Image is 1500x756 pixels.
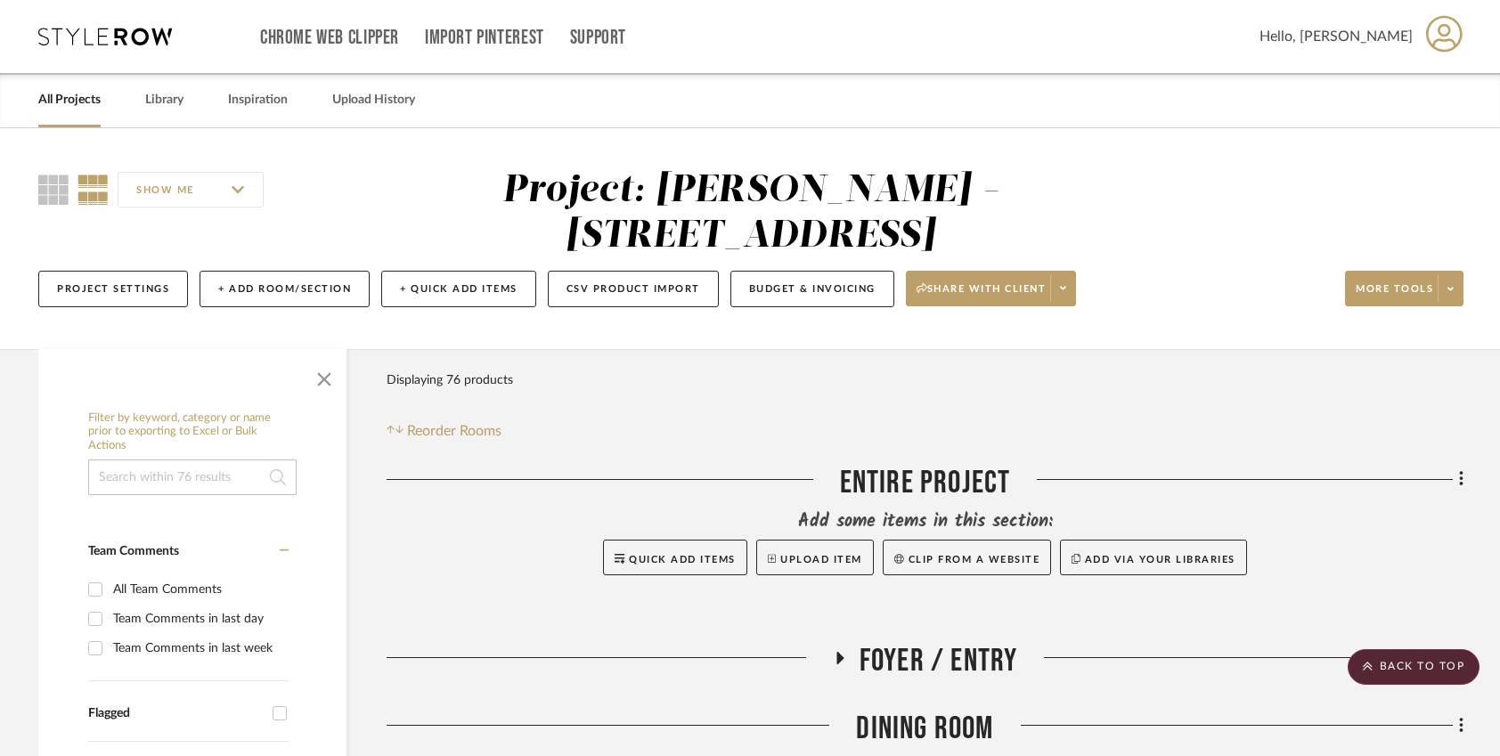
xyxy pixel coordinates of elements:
div: Add some items in this section: [387,509,1463,534]
button: Quick Add Items [603,540,747,575]
button: + Quick Add Items [381,271,536,307]
span: Team Comments [88,545,179,557]
div: All Team Comments [113,575,284,604]
button: Add via your libraries [1060,540,1247,575]
a: Chrome Web Clipper [260,30,399,45]
scroll-to-top-button: BACK TO TOP [1348,649,1480,685]
input: Search within 76 results [88,459,297,495]
button: Close [306,358,342,394]
a: All Projects [38,88,101,112]
span: More tools [1356,282,1433,309]
div: Team Comments in last day [113,605,284,633]
button: More tools [1345,271,1463,306]
button: Share with client [906,271,1077,306]
a: Support [570,30,626,45]
button: Reorder Rooms [387,420,501,442]
a: Import Pinterest [425,30,544,45]
div: Flagged [88,706,264,721]
button: + Add Room/Section [200,271,370,307]
div: Displaying 76 products [387,362,513,398]
h6: Filter by keyword, category or name prior to exporting to Excel or Bulk Actions [88,411,297,453]
span: Hello, [PERSON_NAME] [1260,26,1413,47]
button: Budget & Invoicing [730,271,894,307]
div: Project: [PERSON_NAME] - [STREET_ADDRESS] [502,172,999,255]
span: Foyer / Entry [860,642,1018,680]
span: Reorder Rooms [407,420,501,442]
a: Upload History [332,88,415,112]
span: Quick Add Items [629,555,736,565]
div: Team Comments in last week [113,634,284,663]
a: Inspiration [228,88,288,112]
button: Clip from a website [883,540,1051,575]
button: Upload Item [756,540,874,575]
span: Share with client [917,282,1047,309]
button: CSV Product Import [548,271,719,307]
a: Library [145,88,183,112]
button: Project Settings [38,271,188,307]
